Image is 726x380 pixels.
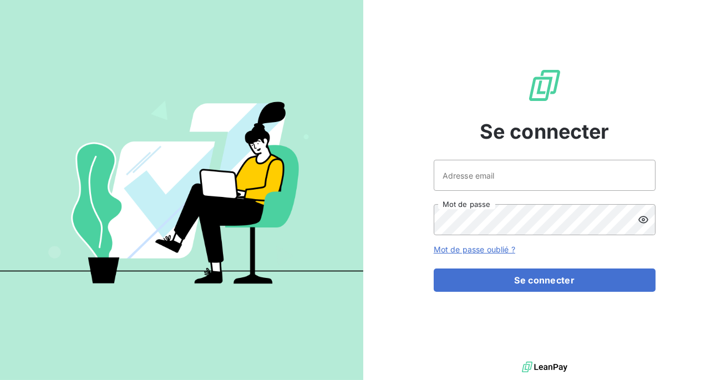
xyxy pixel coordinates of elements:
[522,359,567,376] img: logo
[434,160,656,191] input: placeholder
[527,68,562,103] img: Logo LeanPay
[434,245,515,254] a: Mot de passe oublié ?
[434,268,656,292] button: Se connecter
[480,116,610,146] span: Se connecter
